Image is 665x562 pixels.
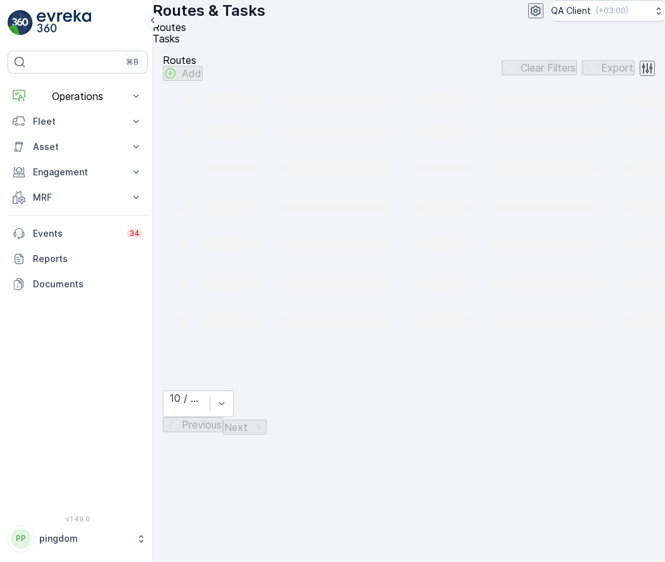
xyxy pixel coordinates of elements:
p: Next [224,421,248,433]
button: Fleet [8,109,148,134]
p: MRF [33,191,122,204]
p: Operations [33,91,122,102]
p: Export [601,62,633,73]
button: PPpingdom [8,525,148,552]
button: Operations [8,84,148,109]
p: Reports [33,253,142,265]
button: Next [223,420,267,435]
p: Routes [163,54,203,66]
p: Fleet [33,115,122,128]
button: Engagement [8,159,148,185]
p: Add [182,68,201,79]
button: Export [582,60,635,75]
button: MRF [8,185,148,210]
span: Tasks [153,32,180,45]
button: Add [163,66,203,81]
span: v 1.49.0 [8,515,148,523]
p: QA Client [551,4,591,17]
p: pingdom [39,532,130,545]
p: ( +03:00 ) [596,6,628,16]
img: logo_light-DOdMpM7g.png [37,10,91,35]
p: Documents [33,278,142,290]
button: Asset [8,134,148,159]
div: PP [11,528,31,549]
p: Engagement [33,166,122,178]
img: logo [8,10,33,35]
span: Routes [153,21,186,34]
p: Previous [182,419,222,430]
button: Clear Filters [502,60,577,75]
p: Clear Filters [521,62,576,73]
button: Previous [163,417,223,432]
p: 34 [129,228,140,239]
a: Events34 [8,221,148,246]
a: Reports [8,246,148,272]
div: 10 / Page [170,392,203,404]
p: Events [33,227,119,240]
p: Routes & Tasks [153,1,265,21]
p: Asset [33,140,122,153]
a: Documents [8,272,148,297]
p: ⌘B [126,57,139,67]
